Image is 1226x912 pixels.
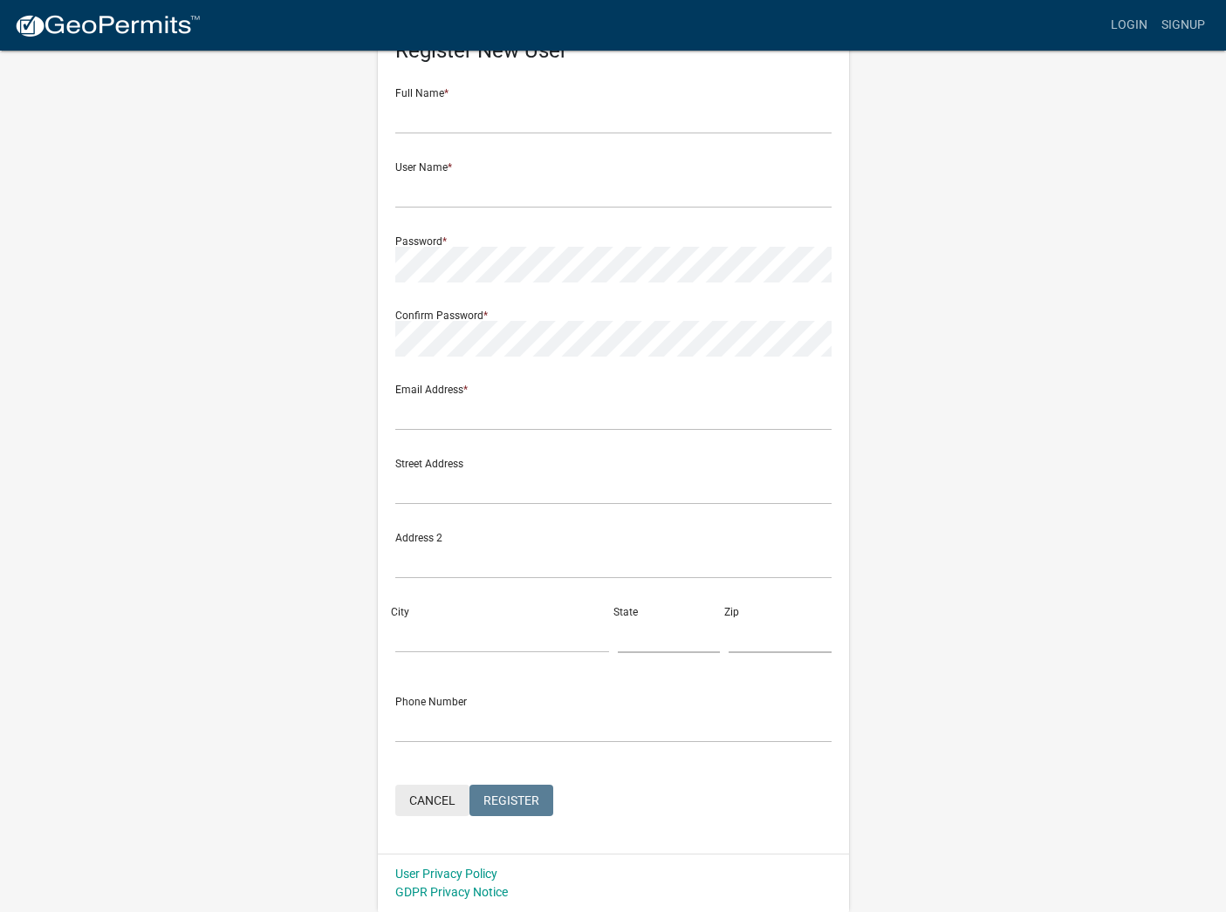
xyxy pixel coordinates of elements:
[1154,9,1212,42] a: Signup
[1104,9,1154,42] a: Login
[395,867,497,881] a: User Privacy Policy
[469,785,553,816] button: Register
[483,793,539,807] span: Register
[395,38,832,64] h5: Register New User
[395,885,508,899] a: GDPR Privacy Notice
[395,785,469,816] button: Cancel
